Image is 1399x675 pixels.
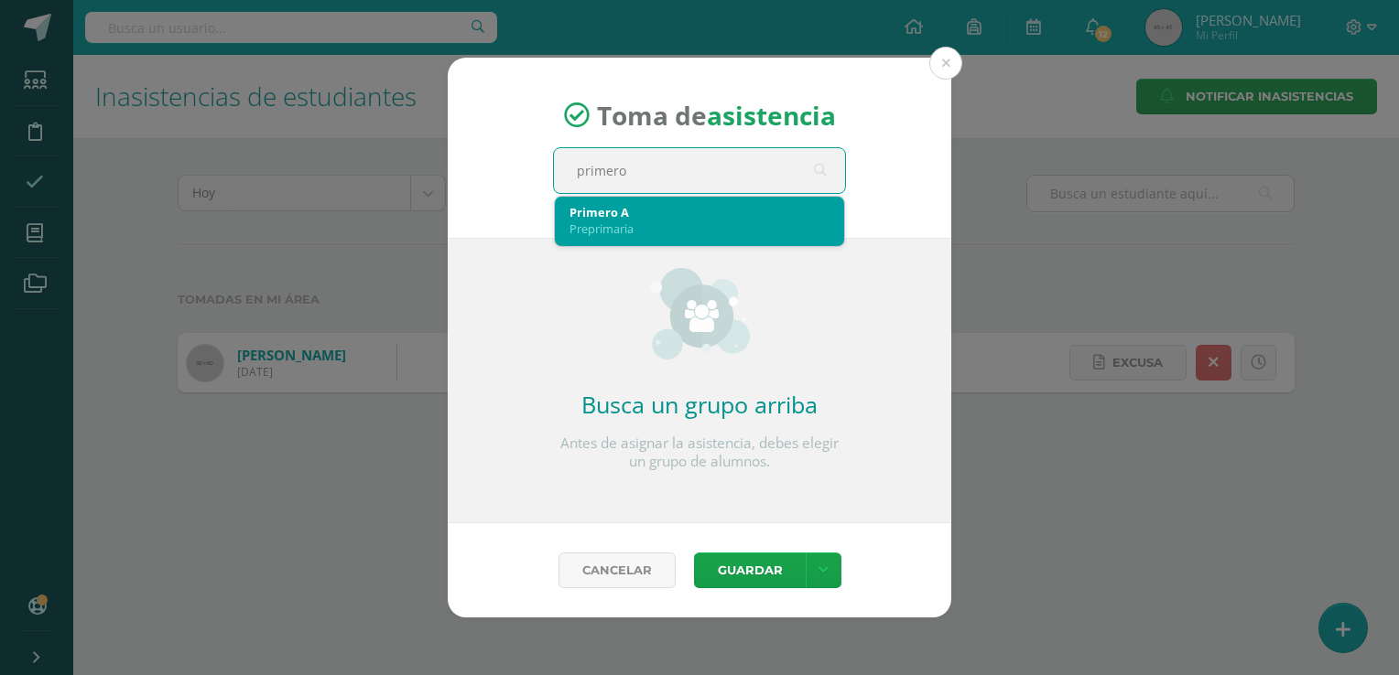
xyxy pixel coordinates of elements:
[569,204,830,220] div: Primero A
[553,389,846,420] h2: Busca un grupo arriba
[554,148,845,193] input: Busca un grado o sección aquí...
[569,220,830,237] div: Preprimaria
[707,98,836,133] strong: asistencia
[559,552,676,588] a: Cancelar
[597,98,836,133] span: Toma de
[694,552,806,588] button: Guardar
[553,434,846,471] p: Antes de asignar la asistencia, debes elegir un grupo de alumnos.
[929,47,962,80] button: Close (Esc)
[650,268,750,359] img: groups_small.png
